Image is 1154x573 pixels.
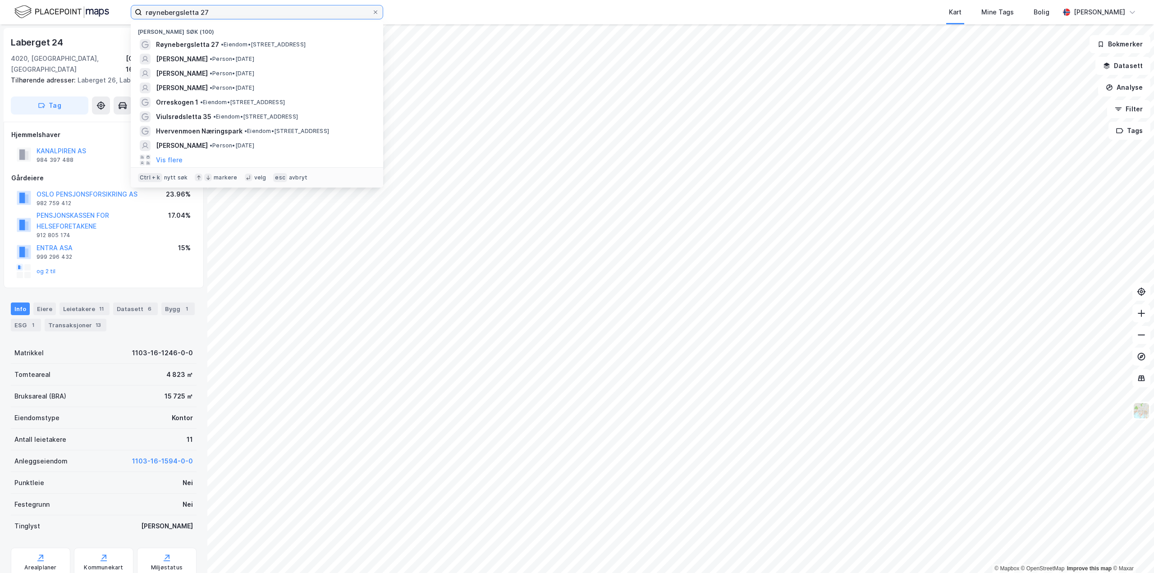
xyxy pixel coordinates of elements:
[166,369,193,380] div: 4 823 ㎡
[14,391,66,402] div: Bruksareal (BRA)
[1034,7,1049,18] div: Bolig
[183,499,193,510] div: Nei
[11,173,196,183] div: Gårdeiere
[11,53,126,75] div: 4020, [GEOGRAPHIC_DATA], [GEOGRAPHIC_DATA]
[14,369,50,380] div: Tomteareal
[210,142,212,149] span: •
[94,321,103,330] div: 13
[200,99,285,106] span: Eiendom • [STREET_ADDRESS]
[11,96,88,115] button: Tag
[11,35,65,50] div: Laberget 24
[14,4,109,20] img: logo.f888ab2527a4732fd821a326f86c7f29.svg
[161,303,195,315] div: Bygg
[156,126,243,137] span: Hvervenmoen Næringspark
[14,456,68,467] div: Anleggseiendom
[131,21,383,37] div: [PERSON_NAME] søk (100)
[60,303,110,315] div: Leietakere
[28,321,37,330] div: 1
[981,7,1014,18] div: Mine Tags
[156,68,208,79] span: [PERSON_NAME]
[164,174,188,181] div: nytt søk
[244,128,247,134] span: •
[210,55,212,62] span: •
[37,253,72,261] div: 999 296 432
[156,155,183,165] button: Vis flere
[141,521,193,532] div: [PERSON_NAME]
[994,565,1019,572] a: Mapbox
[156,54,208,64] span: [PERSON_NAME]
[210,70,212,77] span: •
[1021,565,1065,572] a: OpenStreetMap
[84,564,123,571] div: Kommunekart
[142,5,372,19] input: Søk på adresse, matrikkel, gårdeiere, leietakere eller personer
[168,210,191,221] div: 17.04%
[37,200,71,207] div: 982 759 412
[254,174,266,181] div: velg
[11,319,41,331] div: ESG
[182,304,191,313] div: 1
[24,564,56,571] div: Arealplaner
[1133,402,1150,419] img: Z
[200,99,203,105] span: •
[210,142,254,149] span: Person • [DATE]
[37,156,73,164] div: 984 397 488
[210,84,254,92] span: Person • [DATE]
[126,53,197,75] div: [GEOGRAPHIC_DATA], 16/1246
[214,174,237,181] div: markere
[1095,57,1150,75] button: Datasett
[14,413,60,423] div: Eiendomstype
[183,477,193,488] div: Nei
[178,243,191,253] div: 15%
[273,173,287,182] div: esc
[156,140,208,151] span: [PERSON_NAME]
[210,84,212,91] span: •
[132,348,193,358] div: 1103-16-1246-0-0
[1108,122,1150,140] button: Tags
[1090,35,1150,53] button: Bokmerker
[221,41,224,48] span: •
[289,174,307,181] div: avbryt
[33,303,56,315] div: Eiere
[210,55,254,63] span: Person • [DATE]
[244,128,329,135] span: Eiendom • [STREET_ADDRESS]
[1098,78,1150,96] button: Analyse
[97,304,106,313] div: 11
[138,173,162,182] div: Ctrl + k
[166,189,191,200] div: 23.96%
[1109,530,1154,573] iframe: Chat Widget
[145,304,154,313] div: 6
[156,97,198,108] span: Orreskogen 1
[14,521,40,532] div: Tinglyst
[37,232,70,239] div: 912 805 174
[213,113,298,120] span: Eiendom • [STREET_ADDRESS]
[156,83,208,93] span: [PERSON_NAME]
[187,434,193,445] div: 11
[113,303,158,315] div: Datasett
[156,39,219,50] span: Røynebergsletta 27
[14,434,66,445] div: Antall leietakere
[14,348,44,358] div: Matrikkel
[221,41,306,48] span: Eiendom • [STREET_ADDRESS]
[11,303,30,315] div: Info
[14,499,50,510] div: Festegrunn
[11,76,78,84] span: Tilhørende adresser:
[14,477,44,488] div: Punktleie
[213,113,216,120] span: •
[1067,565,1112,572] a: Improve this map
[210,70,254,77] span: Person • [DATE]
[11,129,196,140] div: Hjemmelshaver
[11,75,189,86] div: Laberget 26, Laberget 28
[1074,7,1125,18] div: [PERSON_NAME]
[172,413,193,423] div: Kontor
[45,319,106,331] div: Transaksjoner
[151,564,183,571] div: Miljøstatus
[165,391,193,402] div: 15 725 ㎡
[949,7,962,18] div: Kart
[1107,100,1150,118] button: Filter
[156,111,211,122] span: Viulsrødsletta 35
[132,456,193,467] button: 1103-16-1594-0-0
